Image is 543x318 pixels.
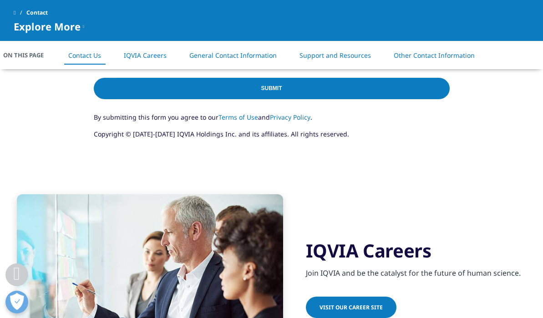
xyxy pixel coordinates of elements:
[68,51,101,60] a: Contact Us
[94,112,450,129] p: By submitting this form you agree to our and .
[189,51,277,60] a: General Contact Information
[306,262,527,278] div: Join IQVIA and be the catalyst for the future of human science.
[218,113,258,121] a: Terms of Use
[94,129,450,146] p: Copyright © [DATE]-[DATE] IQVIA Holdings Inc. and its affiliates. All rights reserved.
[3,50,53,60] span: On This Page
[306,239,527,262] h3: IQVIA Careers
[26,5,48,21] span: Contact
[320,303,383,311] span: Visit our Career Site
[306,297,396,318] a: Visit our Career Site
[5,291,28,313] button: 개방형 기본 설정
[394,51,475,60] a: Other Contact Information
[270,113,310,121] a: Privacy Policy
[94,78,450,99] input: Submit
[299,51,371,60] a: Support and Resources
[14,21,81,32] span: Explore More
[124,51,167,60] a: IQVIA Careers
